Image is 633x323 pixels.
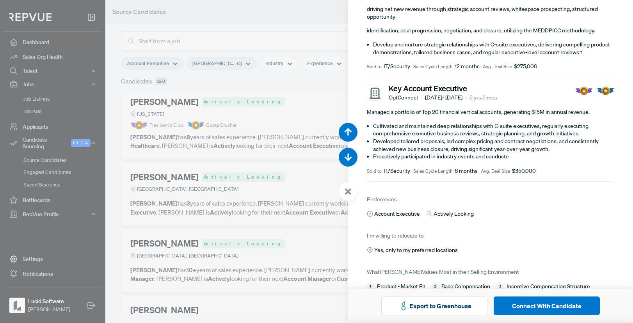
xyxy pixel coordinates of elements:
[496,283,503,290] span: 3
[367,27,614,35] p: identification, deal progression, negotiation, and closure, utilizing the MEDDPICC methodology.
[384,167,410,175] span: IT/Security
[425,94,462,102] span: [DATE] - [DATE]
[373,41,614,56] li: Develop and nurture strategic relationships with C-suite executives, delivering compelling produc...
[483,63,512,70] span: Avg. Deal Size
[455,62,480,71] span: 12 months
[597,87,614,95] img: Quota Badge
[432,283,439,290] span: 2
[514,62,537,71] span: $275,000
[434,210,474,218] span: Actively Looking
[494,296,600,315] button: Connect With Candidate
[373,153,614,161] li: Proactively participated in industry events and conducte
[465,93,467,102] article: •
[481,168,510,175] span: Avg. Deal Size
[367,268,519,275] span: What [PERSON_NAME] Values Most in their Selling Environment
[413,168,453,175] span: Sales Cycle Length
[512,167,536,175] span: $350,000
[367,5,614,21] p: driving net new revenue through strategic account reviews, whitespace prospecting, structured opp...
[374,210,420,218] span: Account Executive
[389,94,422,102] span: OptConnect
[413,63,453,70] span: Sales Cycle Length
[367,108,614,116] p: Managed a portfolio of Top 20 financial vertical accounts, generating $15M in annual revenue.
[377,282,425,291] span: Product - Market Fit
[374,246,458,254] span: Yes, only to my preferred locations
[373,138,614,153] li: Developed tailored proposals, led complex pricing and contract negotiations, and consistently ach...
[381,296,487,315] button: Export to Greenhouse
[441,282,490,291] span: Base Compensation
[384,62,410,71] span: IT/Security
[373,122,614,138] li: Cultivated and maintained deep relationships with C-suite executives, regularly executing compreh...
[367,168,382,175] span: Sold to
[367,63,382,70] span: Sold to
[455,167,478,175] span: 6 months
[367,232,424,239] span: I’m willing to relocate to
[367,283,374,290] span: 1
[367,196,397,203] span: Preferences
[469,94,497,102] span: 5 yrs 5 mos
[507,282,590,291] span: Incentive Compensation Structure
[575,87,593,95] img: President Badge
[389,83,497,93] h5: Key Account Executive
